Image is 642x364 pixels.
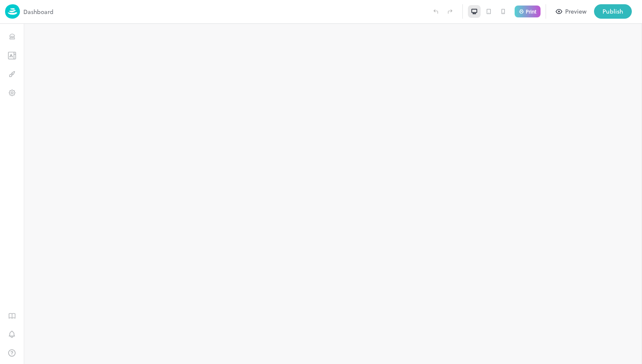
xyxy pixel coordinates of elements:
[5,4,20,19] img: logo-86c26b7e.jpg
[603,7,623,16] div: Publish
[551,4,591,19] button: Preview
[428,4,443,19] label: Undo (Ctrl + Z)
[565,7,586,16] div: Preview
[23,7,53,16] p: Dashboard
[526,9,536,14] p: Print
[443,4,457,19] label: Redo (Ctrl + Y)
[594,4,632,19] button: Publish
